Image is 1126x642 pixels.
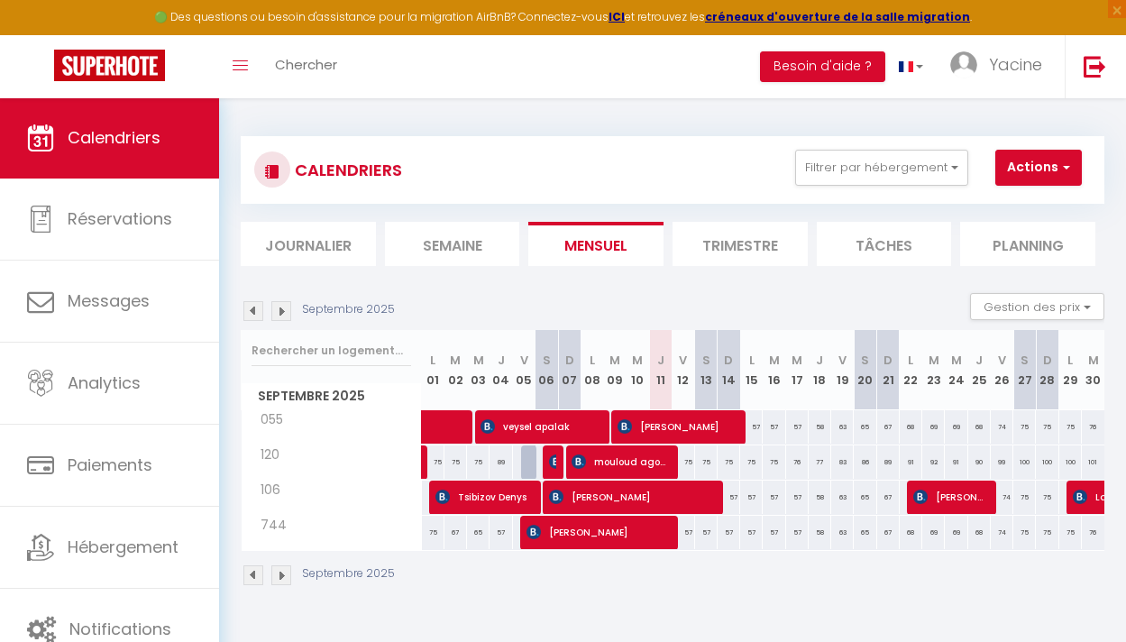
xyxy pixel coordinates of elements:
[945,445,967,479] div: 91
[422,516,444,549] div: 75
[838,352,847,369] abbr: V
[1013,445,1036,479] div: 100
[809,445,831,479] div: 77
[922,410,945,444] div: 69
[1088,352,1099,369] abbr: M
[968,445,991,479] div: 90
[604,330,627,410] th: 09
[945,410,967,444] div: 69
[481,409,600,444] span: veysel apalak
[831,516,854,549] div: 63
[513,330,536,410] th: 05
[543,352,551,369] abbr: S
[1036,516,1058,549] div: 75
[520,352,528,369] abbr: V
[877,516,900,549] div: 67
[422,330,444,410] th: 01
[792,352,802,369] abbr: M
[950,51,977,78] img: ...
[740,445,763,479] div: 75
[786,516,809,549] div: 57
[68,454,152,476] span: Paiements
[581,330,603,410] th: 08
[435,480,533,514] span: Tsibizov Denys
[632,352,643,369] abbr: M
[854,330,876,410] th: 20
[786,445,809,479] div: 76
[991,445,1013,479] div: 99
[929,352,939,369] abbr: M
[968,516,991,549] div: 68
[444,330,467,410] th: 02
[718,481,740,514] div: 57
[558,330,581,410] th: 07
[763,330,785,410] th: 16
[490,330,512,410] th: 04
[68,289,150,312] span: Messages
[498,352,505,369] abbr: J
[831,410,854,444] div: 63
[960,222,1095,266] li: Planning
[763,516,785,549] div: 57
[68,536,179,558] span: Hébergement
[760,51,885,82] button: Besoin d'aide ?
[1013,481,1036,514] div: 75
[989,53,1042,76] span: Yacine
[854,445,876,479] div: 86
[467,516,490,549] div: 65
[565,352,574,369] abbr: D
[528,222,664,266] li: Mensuel
[627,330,649,410] th: 10
[467,330,490,410] th: 03
[490,445,512,479] div: 89
[998,352,1006,369] abbr: V
[69,618,171,640] span: Notifications
[68,371,141,394] span: Analytics
[673,222,808,266] li: Trimestre
[786,410,809,444] div: 57
[809,516,831,549] div: 58
[809,481,831,514] div: 58
[786,330,809,410] th: 17
[900,410,922,444] div: 68
[1059,330,1082,410] th: 29
[422,445,444,479] div: 75
[702,352,710,369] abbr: S
[740,330,763,410] th: 15
[1036,481,1058,514] div: 75
[769,352,780,369] abbr: M
[991,516,1013,549] div: 74
[649,330,672,410] th: 11
[945,330,967,410] th: 24
[809,330,831,410] th: 18
[1021,352,1029,369] abbr: S
[861,352,869,369] abbr: S
[490,516,512,549] div: 57
[1043,352,1052,369] abbr: D
[609,352,620,369] abbr: M
[831,481,854,514] div: 63
[724,352,733,369] abbr: D
[922,516,945,549] div: 69
[991,410,1013,444] div: 74
[908,352,913,369] abbr: L
[763,481,785,514] div: 57
[695,516,718,549] div: 57
[1036,410,1058,444] div: 75
[1059,445,1082,479] div: 100
[937,35,1065,98] a: ... Yacine
[970,293,1104,320] button: Gestion des prix
[430,352,435,369] abbr: L
[1013,516,1036,549] div: 75
[657,352,664,369] abbr: J
[242,383,421,409] span: Septembre 2025
[786,481,809,514] div: 57
[991,481,1013,514] div: 74
[467,445,490,479] div: 75
[679,352,687,369] abbr: V
[740,516,763,549] div: 57
[1036,445,1058,479] div: 100
[444,445,467,479] div: 75
[877,330,900,410] th: 21
[922,330,945,410] th: 23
